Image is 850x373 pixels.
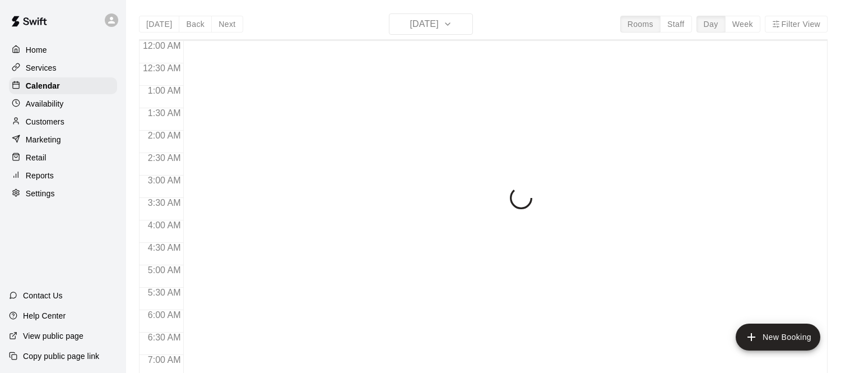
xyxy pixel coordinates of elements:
a: Marketing [9,131,117,148]
span: 5:30 AM [145,288,184,297]
a: Settings [9,185,117,202]
span: 5:00 AM [145,265,184,275]
span: 12:00 AM [140,41,184,50]
a: Reports [9,167,117,184]
p: Retail [26,152,47,163]
a: Customers [9,113,117,130]
p: Help Center [23,310,66,321]
p: Marketing [26,134,61,145]
p: Availability [26,98,64,109]
span: 1:30 AM [145,108,184,118]
span: 6:00 AM [145,310,184,320]
a: Services [9,59,117,76]
a: Home [9,42,117,58]
button: add [736,324,820,351]
a: Availability [9,95,117,112]
span: 6:30 AM [145,333,184,342]
p: Customers [26,116,64,127]
span: 2:00 AM [145,131,184,140]
span: 1:00 AM [145,86,184,95]
span: 3:30 AM [145,198,184,208]
p: Settings [26,188,55,199]
span: 3:00 AM [145,176,184,185]
a: Calendar [9,77,117,94]
a: Retail [9,149,117,166]
span: 12:30 AM [140,63,184,73]
p: Services [26,62,57,73]
span: 7:00 AM [145,355,184,365]
p: Copy public page link [23,351,99,362]
p: Calendar [26,80,60,91]
p: Contact Us [23,290,63,301]
p: View public page [23,330,83,342]
span: 4:00 AM [145,220,184,230]
span: 2:30 AM [145,153,184,163]
span: 4:30 AM [145,243,184,252]
p: Reports [26,170,54,181]
p: Home [26,44,47,56]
